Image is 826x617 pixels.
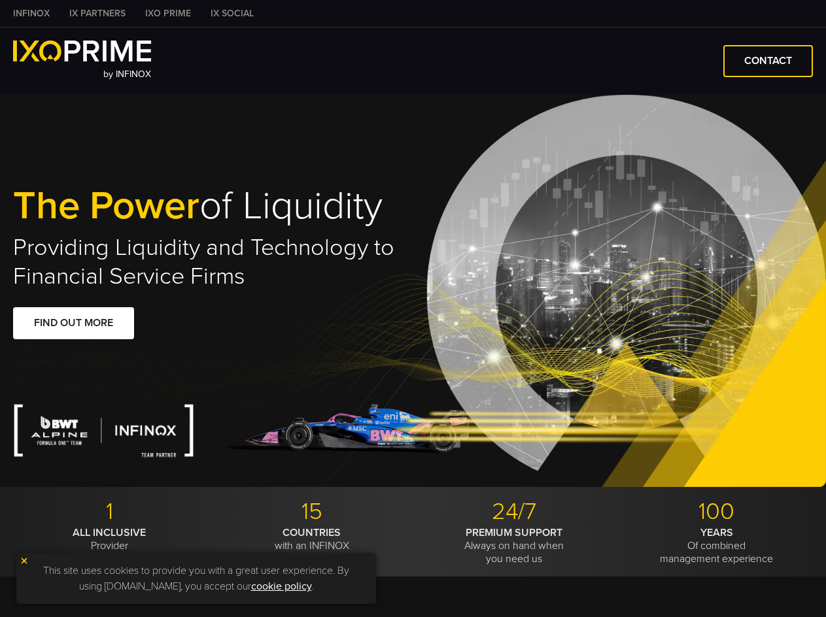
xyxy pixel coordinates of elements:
strong: PREMIUM SUPPORT [466,526,562,539]
a: INFINOX [3,7,60,20]
span: by INFINOX [103,69,151,80]
strong: COUNTRIES [283,526,341,539]
p: 24/7 [418,497,611,526]
span: The Power [13,182,199,229]
strong: YEARS [700,526,733,539]
p: This site uses cookies to provide you with a great user experience. By using [DOMAIN_NAME], you a... [23,559,370,597]
p: with an INFINOX Presence [216,526,409,565]
a: FIND OUT MORE [13,307,134,339]
a: by INFINOX [13,41,151,82]
a: cookie policy [251,580,312,593]
p: Always on hand when you need us [418,526,611,565]
p: 100 [621,497,814,526]
img: yellow close icon [20,556,29,565]
a: IX SOCIAL [201,7,264,20]
h1: of Liquidity [13,186,413,227]
p: Of combined management experience [621,526,814,565]
a: IX PARTNERS [60,7,135,20]
a: CONTACT [723,45,813,77]
strong: ALL INCLUSIVE [73,526,146,539]
a: IXO PRIME [135,7,201,20]
p: 15 [216,497,409,526]
h2: Providing Liquidity and Technology to Financial Service Firms [13,233,413,291]
p: 1 [13,497,206,526]
p: Provider [13,526,206,552]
